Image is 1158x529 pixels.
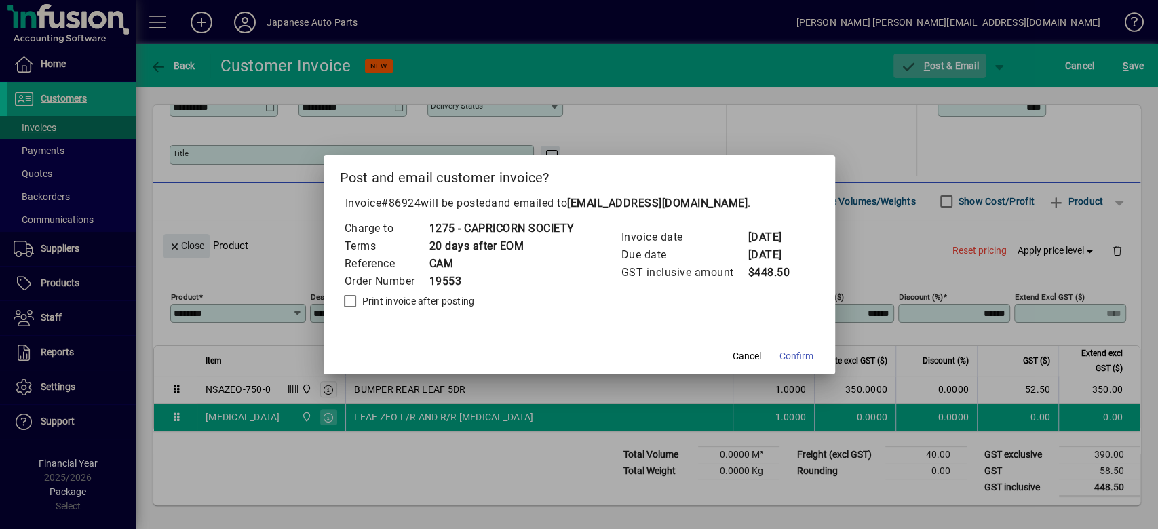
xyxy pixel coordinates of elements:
[429,237,575,255] td: 20 days after EOM
[748,229,802,246] td: [DATE]
[774,345,819,369] button: Confirm
[340,195,819,212] p: Invoice will be posted .
[567,197,748,210] b: [EMAIL_ADDRESS][DOMAIN_NAME]
[621,229,748,246] td: Invoice date
[491,197,748,210] span: and emailed to
[621,246,748,264] td: Due date
[733,349,761,364] span: Cancel
[748,246,802,264] td: [DATE]
[344,220,429,237] td: Charge to
[725,345,769,369] button: Cancel
[429,273,575,290] td: 19553
[344,273,429,290] td: Order Number
[360,294,475,308] label: Print invoice after posting
[344,255,429,273] td: Reference
[429,255,575,273] td: CAM
[621,264,748,281] td: GST inclusive amount
[344,237,429,255] td: Terms
[429,220,575,237] td: 1275 - CAPRICORN SOCIETY
[381,197,421,210] span: #86924
[748,264,802,281] td: $448.50
[324,155,835,195] h2: Post and email customer invoice?
[779,349,813,364] span: Confirm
